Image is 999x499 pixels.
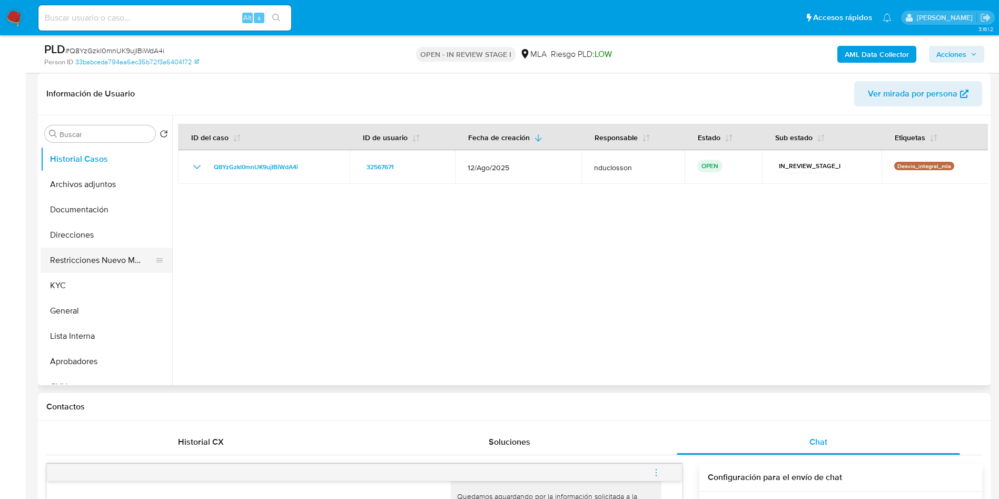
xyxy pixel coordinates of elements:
[41,197,172,222] button: Documentación
[41,324,172,349] button: Lista Interna
[595,48,612,60] span: LOW
[551,48,612,60] span: Riesgo PLD:
[243,13,252,23] span: Alt
[44,57,73,67] b: Person ID
[265,11,287,25] button: search-icon
[41,349,172,374] button: Aprobadores
[708,472,974,483] h3: Configuración para el envío de chat
[46,402,982,412] h1: Contactos
[936,46,966,63] span: Acciones
[813,12,872,23] span: Accesos rápidos
[41,222,172,248] button: Direcciones
[49,130,57,138] button: Buscar
[520,48,547,60] div: MLA
[980,12,991,23] a: Salir
[41,172,172,197] button: Archivos adjuntos
[46,89,135,99] h1: Información de Usuario
[44,41,65,57] b: PLD
[809,436,827,448] span: Chat
[75,57,199,67] a: 33babceda794aa6ec35b72f3a6404172
[38,11,291,25] input: Buscar usuario o caso...
[41,146,172,172] button: Historial Casos
[639,460,674,485] button: menu-action
[41,374,172,399] button: CVU
[854,81,982,106] button: Ver mirada por persona
[489,436,530,448] span: Soluciones
[868,81,957,106] span: Ver mirada por persona
[65,45,164,56] span: # Q8YzGzkl0mnUK9ujIBiWdA4i
[837,46,916,63] button: AML Data Collector
[917,13,976,23] p: nicolas.duclosson@mercadolibre.com
[178,436,224,448] span: Historial CX
[160,130,168,141] button: Volver al orden por defecto
[929,46,984,63] button: Acciones
[978,25,994,33] span: 3.161.2
[60,130,151,139] input: Buscar
[416,47,516,62] p: OPEN - IN REVIEW STAGE I
[258,13,261,23] span: s
[41,273,172,298] button: KYC
[845,46,909,63] b: AML Data Collector
[41,298,172,324] button: General
[883,13,892,22] a: Notificaciones
[41,248,164,273] button: Restricciones Nuevo Mundo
